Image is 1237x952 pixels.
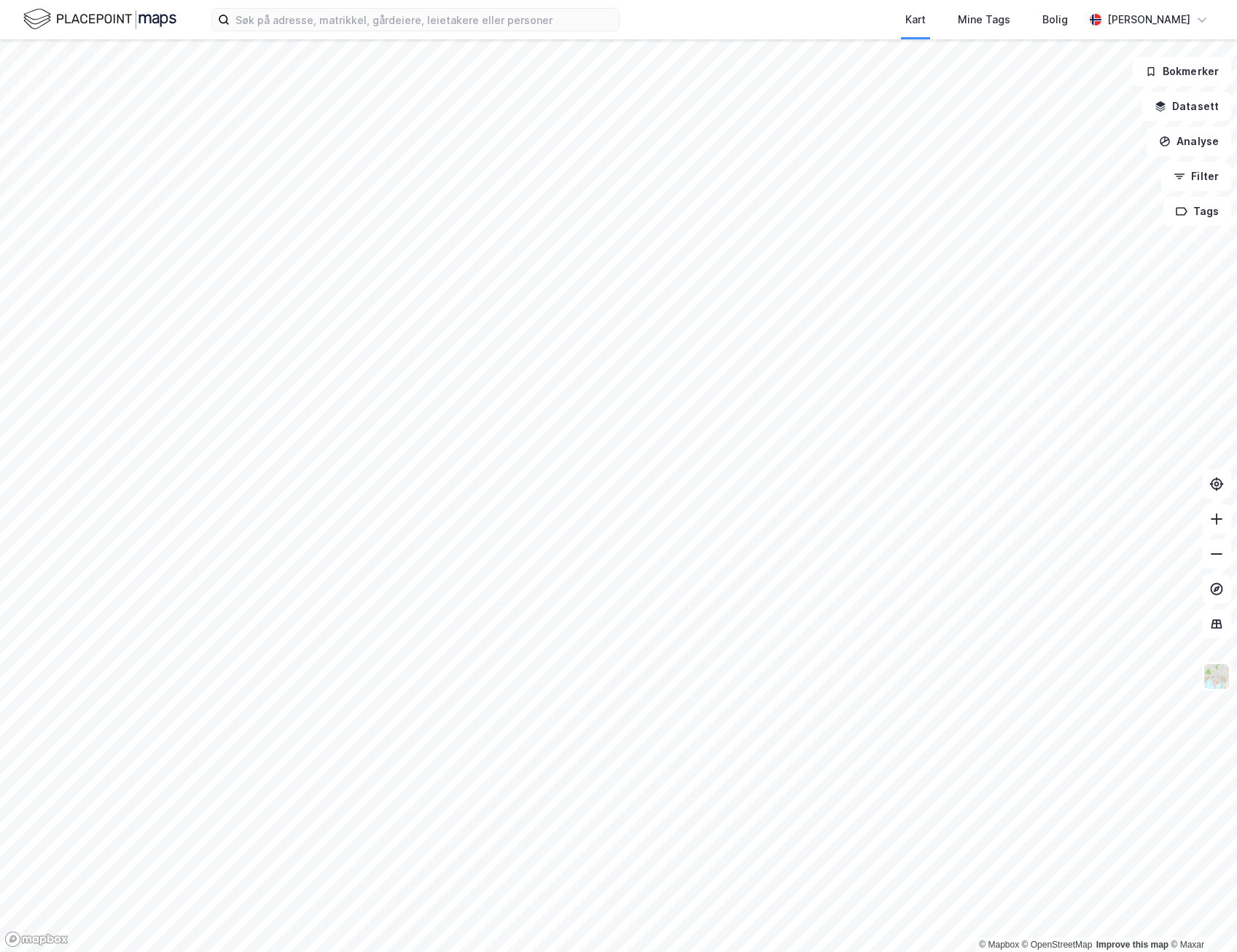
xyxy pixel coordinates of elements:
[1164,882,1237,952] iframe: Chat Widget
[23,7,176,32] img: logo.f888ab2527a4732fd821a326f86c7f29.svg
[1022,940,1093,950] a: OpenStreetMap
[1164,882,1237,952] div: Kontrollprogram for chat
[1142,92,1231,121] button: Datasett
[4,931,69,948] a: Mapbox homepage
[1107,11,1190,28] div: [PERSON_NAME]
[1042,11,1068,28] div: Bolig
[1203,663,1230,690] img: Z
[905,11,926,28] div: Kart
[979,940,1019,950] a: Mapbox
[958,11,1010,28] div: Mine Tags
[1163,197,1231,226] button: Tags
[230,9,619,31] input: Søk på adresse, matrikkel, gårdeiere, leietakere eller personer
[1133,57,1231,86] button: Bokmerker
[1147,127,1231,156] button: Analyse
[1096,940,1168,950] a: Improve this map
[1161,162,1231,191] button: Filter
